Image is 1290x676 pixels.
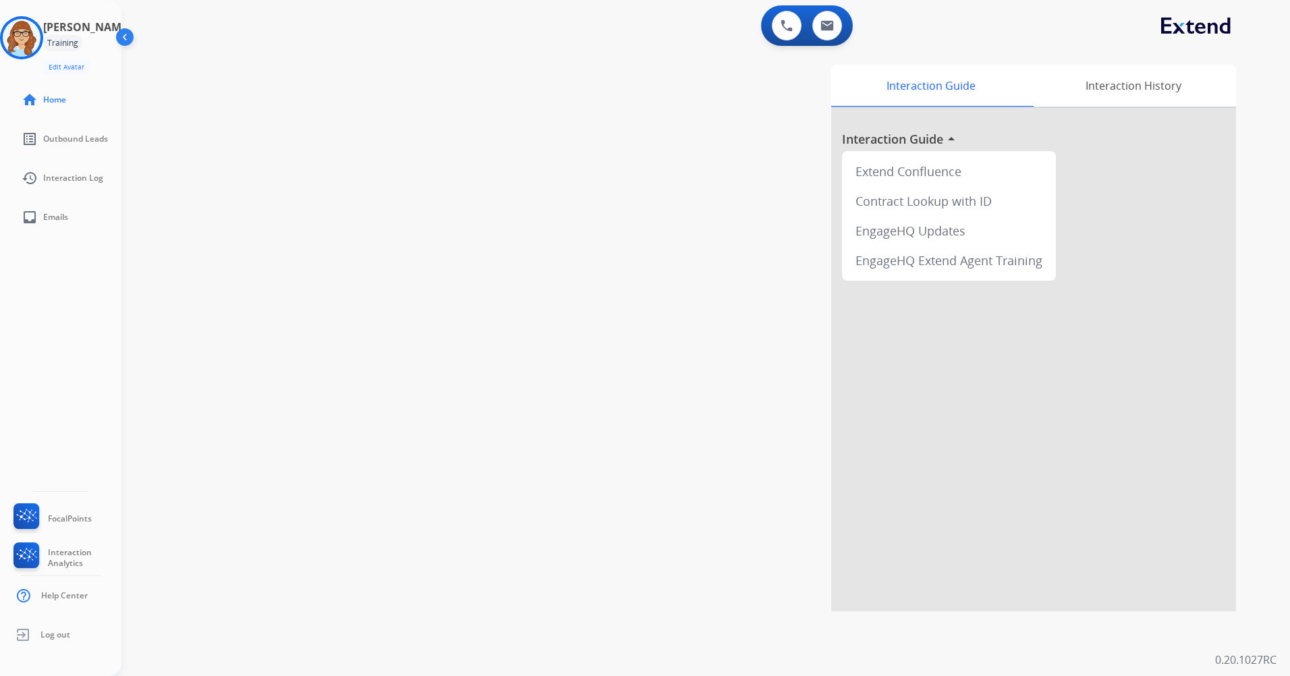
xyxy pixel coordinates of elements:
[43,134,108,144] span: Outbound Leads
[847,157,1050,186] div: Extend Confluence
[41,590,88,601] span: Help Center
[43,19,131,35] h3: [PERSON_NAME]
[847,186,1050,216] div: Contract Lookup with ID
[43,212,68,223] span: Emails
[48,513,92,524] span: FocalPoints
[22,131,38,147] mat-icon: list_alt
[847,246,1050,275] div: EngageHQ Extend Agent Training
[40,629,70,640] span: Log out
[22,92,38,108] mat-icon: home
[3,19,40,57] img: avatar
[831,65,1030,107] div: Interaction Guide
[43,94,66,105] span: Home
[11,503,92,534] a: FocalPoints
[11,542,121,573] a: Interaction Analytics
[48,547,121,569] span: Interaction Analytics
[847,216,1050,246] div: EngageHQ Updates
[43,173,103,184] span: Interaction Log
[43,35,82,51] div: Training
[43,59,90,75] button: Edit Avatar
[1215,652,1277,668] p: 0.20.1027RC
[22,170,38,186] mat-icon: history
[22,209,38,225] mat-icon: inbox
[1030,65,1236,107] div: Interaction History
